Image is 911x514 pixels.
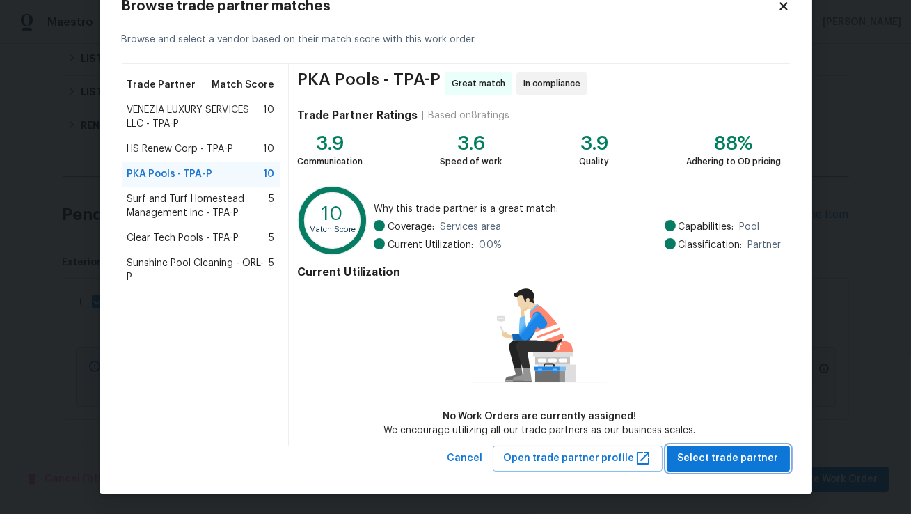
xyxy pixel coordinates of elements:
[122,16,790,64] div: Browse and select a vendor based on their match score with this work order.
[374,202,782,216] span: Why this trade partner is a great match:
[442,446,489,472] button: Cancel
[297,72,441,95] span: PKA Pools - TPA-P
[523,77,586,91] span: In compliance
[127,192,269,220] span: Surf and Turf Homestead Management inc - TPA-P
[748,238,782,252] span: Partner
[440,155,502,169] div: Speed of work
[687,137,782,150] div: 88%
[127,167,213,181] span: PKA Pools - TPA-P
[127,231,239,245] span: Clear Tech Pools - TPA-P
[383,423,695,437] div: We encourage utilizing all our trade partners as our business scales.
[504,450,651,467] span: Open trade partner profile
[269,231,274,245] span: 5
[269,256,274,284] span: 5
[493,446,663,472] button: Open trade partner profile
[127,103,264,131] span: VENEZIA LUXURY SERVICES LLC - TPA-P
[269,192,274,220] span: 5
[297,265,781,279] h4: Current Utilization
[579,137,609,150] div: 3.9
[297,137,363,150] div: 3.9
[579,155,609,169] div: Quality
[447,450,483,467] span: Cancel
[452,77,511,91] span: Great match
[428,109,509,123] div: Based on 8 ratings
[127,256,269,284] span: Sunshine Pool Cleaning - ORL-P
[667,446,790,472] button: Select trade partner
[297,155,363,169] div: Communication
[679,220,734,234] span: Capabilities:
[297,109,418,123] h4: Trade Partner Ratings
[263,103,274,131] span: 10
[263,167,274,181] span: 10
[383,410,695,423] div: No Work Orders are currently assigned!
[212,78,274,92] span: Match Score
[740,220,760,234] span: Pool
[418,109,428,123] div: |
[479,238,502,252] span: 0.0 %
[322,205,344,224] text: 10
[263,142,274,156] span: 10
[388,220,434,234] span: Coverage:
[440,220,501,234] span: Services area
[440,137,502,150] div: 3.6
[127,78,196,92] span: Trade Partner
[388,238,473,252] span: Current Utilization:
[310,226,356,233] text: Match Score
[127,142,234,156] span: HS Renew Corp - TPA-P
[679,238,743,252] span: Classification:
[678,450,779,467] span: Select trade partner
[687,155,782,169] div: Adhering to OD pricing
